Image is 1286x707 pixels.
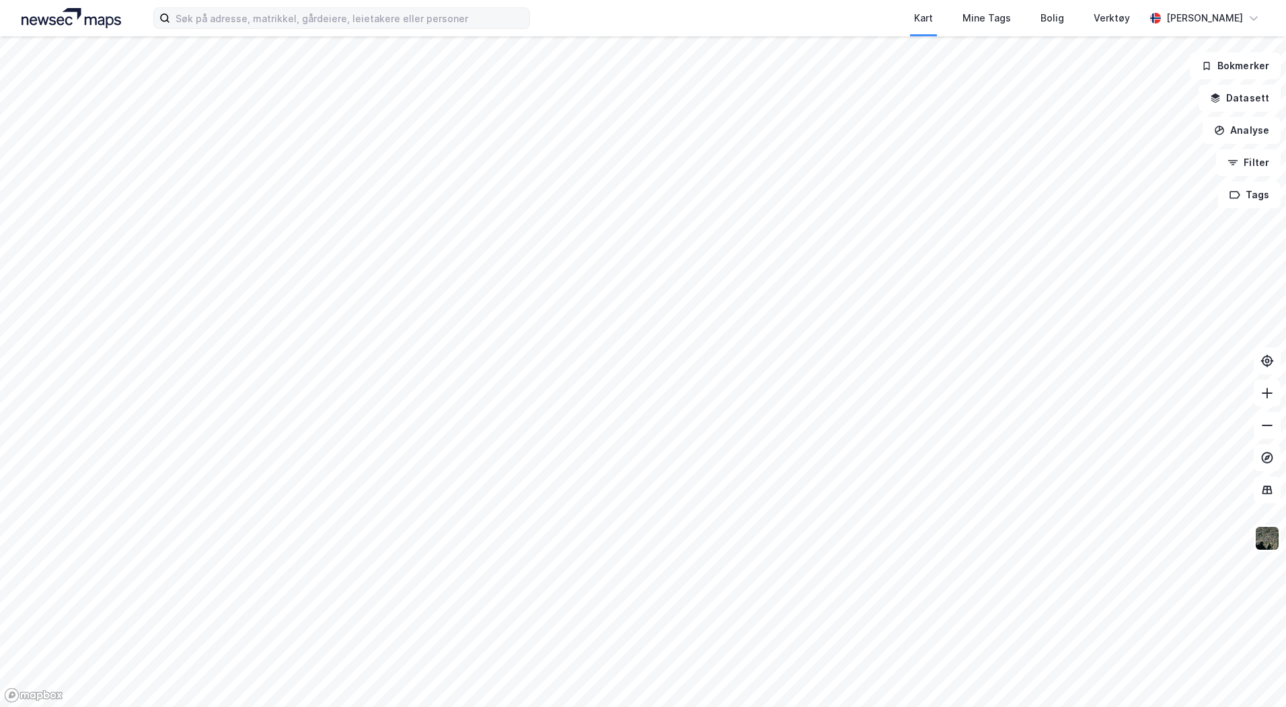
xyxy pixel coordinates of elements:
div: Kontrollprogram for chat [1219,642,1286,707]
input: Søk på adresse, matrikkel, gårdeiere, leietakere eller personer [170,8,529,28]
div: Bolig [1041,10,1064,26]
img: logo.a4113a55bc3d86da70a041830d287a7e.svg [22,8,121,28]
iframe: Chat Widget [1219,642,1286,707]
div: Mine Tags [962,10,1011,26]
div: [PERSON_NAME] [1166,10,1243,26]
div: Verktøy [1094,10,1130,26]
div: Kart [914,10,933,26]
